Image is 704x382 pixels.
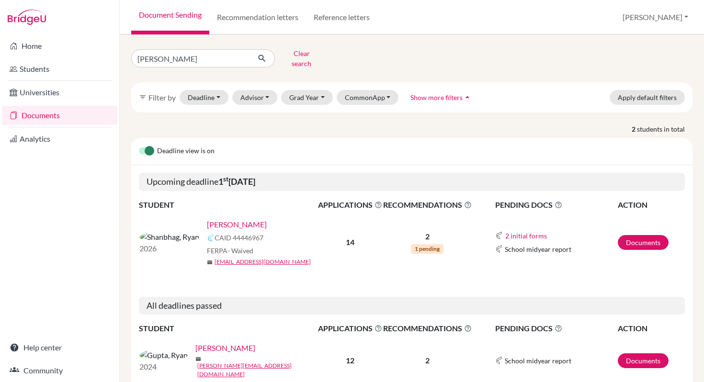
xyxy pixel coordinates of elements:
th: STUDENT [139,322,318,335]
a: [PERSON_NAME] [195,342,255,354]
i: arrow_drop_up [463,92,472,102]
b: 1 [DATE] [218,176,255,187]
img: Shanbhag, Ryan [139,231,199,243]
a: [EMAIL_ADDRESS][DOMAIN_NAME] [215,258,311,266]
i: filter_list [139,93,147,101]
input: Find student by name... [131,49,250,67]
span: mail [207,259,213,265]
span: School midyear report [505,356,571,366]
span: - Waived [227,247,253,255]
b: 14 [346,237,354,247]
span: PENDING DOCS [495,323,617,334]
th: STUDENT [139,199,318,211]
button: Advisor [232,90,278,105]
p: 2026 [139,243,199,254]
b: 12 [346,356,354,365]
th: ACTION [617,199,685,211]
a: Analytics [2,129,117,148]
a: Universities [2,83,117,102]
span: 1 pending [411,244,443,254]
span: students in total [637,124,693,134]
th: ACTION [617,322,685,335]
a: [PERSON_NAME][EMAIL_ADDRESS][DOMAIN_NAME] [197,361,324,379]
img: Gupta, Ryan [139,349,188,361]
img: Common App logo [207,234,215,242]
button: Grad Year [281,90,333,105]
img: Common App logo [495,357,503,364]
button: CommonApp [337,90,399,105]
span: APPLICATIONS [318,323,382,334]
img: Common App logo [495,232,503,239]
span: PENDING DOCS [495,199,617,211]
a: [PERSON_NAME] [207,219,267,230]
button: 2 initial forms [505,230,547,241]
span: APPLICATIONS [318,199,382,211]
p: 2 [383,231,472,242]
strong: 2 [632,124,637,134]
sup: st [223,175,228,183]
a: Documents [618,353,669,368]
span: RECOMMENDATIONS [383,199,472,211]
span: RECOMMENDATIONS [383,323,472,334]
span: Deadline view is on [157,146,215,157]
span: mail [195,356,201,362]
span: School midyear report [505,244,571,254]
button: Clear search [275,46,328,71]
a: Documents [618,235,669,250]
a: Documents [2,106,117,125]
a: Home [2,36,117,56]
button: Show more filtersarrow_drop_up [402,90,480,105]
a: Community [2,361,117,380]
img: Common App logo [495,245,503,253]
span: Show more filters [410,93,463,101]
img: Bridge-U [8,10,46,25]
span: CAID 44446967 [215,233,263,243]
button: Deadline [180,90,228,105]
span: FERPA [207,246,253,256]
h5: Upcoming deadline [139,173,685,191]
h5: All deadlines passed [139,297,685,315]
button: [PERSON_NAME] [618,8,693,26]
p: 2 [383,355,472,366]
a: Help center [2,338,117,357]
p: 2024 [139,361,188,372]
a: Students [2,59,117,79]
span: Filter by [148,93,176,102]
button: Apply default filters [610,90,685,105]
